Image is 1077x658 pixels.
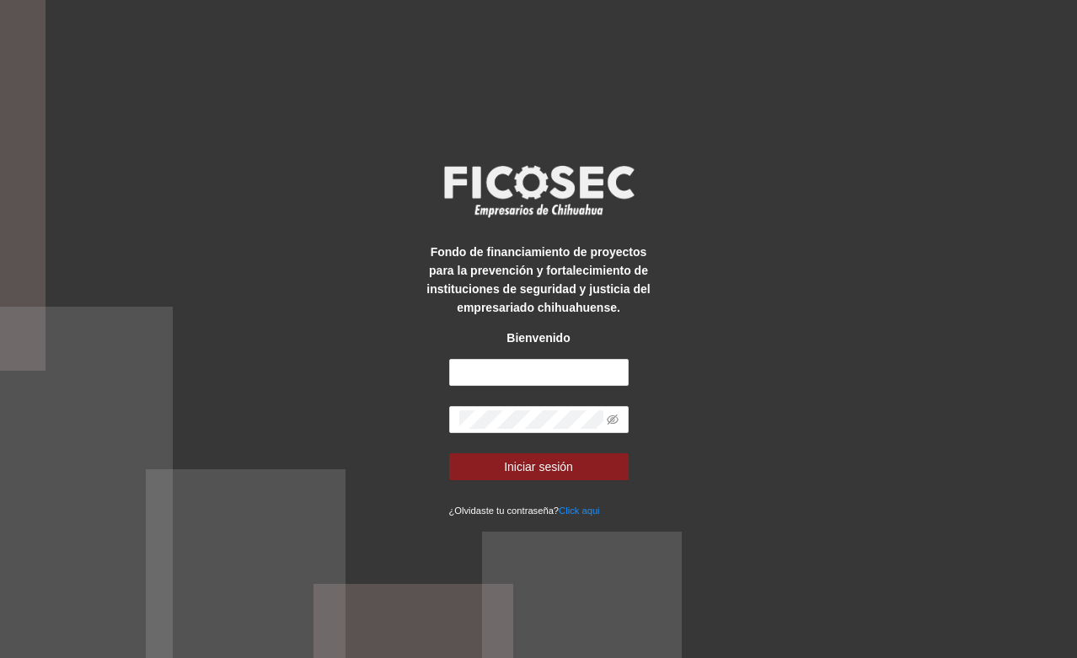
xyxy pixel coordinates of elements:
span: Iniciar sesión [504,457,573,476]
strong: Bienvenido [506,331,570,345]
strong: Fondo de financiamiento de proyectos para la prevención y fortalecimiento de instituciones de seg... [426,245,650,314]
img: logo [433,160,644,222]
small: ¿Olvidaste tu contraseña? [449,506,600,516]
span: eye-invisible [607,414,619,425]
a: Click aqui [559,506,600,516]
button: Iniciar sesión [449,453,629,480]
